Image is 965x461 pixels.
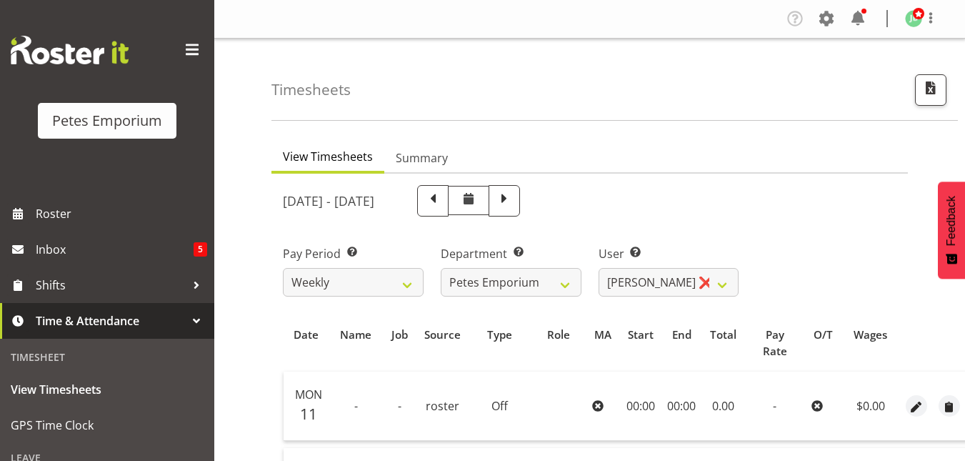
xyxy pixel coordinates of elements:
[469,372,531,440] td: Off
[619,372,661,440] td: 00:00
[11,36,129,64] img: Rosterit website logo
[441,245,581,262] label: Department
[672,327,691,343] span: End
[283,148,373,165] span: View Timesheets
[661,372,701,440] td: 00:00
[814,327,833,343] span: O/T
[11,415,204,436] span: GPS Time Clock
[905,10,922,27] img: jodine-bunn132.jpg
[283,245,424,262] label: Pay Period
[426,398,459,414] span: roster
[945,196,958,246] span: Feedback
[547,327,570,343] span: Role
[487,327,512,343] span: Type
[36,310,186,332] span: Time & Attendance
[300,404,317,424] span: 11
[283,193,374,209] h5: [DATE] - [DATE]
[36,274,186,296] span: Shifts
[710,327,736,343] span: Total
[294,327,319,343] span: Date
[701,372,744,440] td: 0.00
[36,203,207,224] span: Roster
[398,398,401,414] span: -
[4,342,211,372] div: Timesheet
[938,182,965,279] button: Feedback - Show survey
[599,245,739,262] label: User
[11,379,204,400] span: View Timesheets
[52,110,162,132] div: Petes Emporium
[915,74,946,106] button: Export CSV
[391,327,408,343] span: Job
[271,81,351,98] h4: Timesheets
[594,327,611,343] span: MA
[628,327,654,343] span: Start
[354,398,358,414] span: -
[295,387,322,402] span: Mon
[396,149,448,167] span: Summary
[4,407,211,443] a: GPS Time Clock
[340,327,371,343] span: Name
[4,372,211,407] a: View Timesheets
[194,242,207,257] span: 5
[424,327,461,343] span: Source
[854,327,887,343] span: Wages
[773,398,776,414] span: -
[752,327,797,360] span: Pay Rate
[841,372,900,440] td: $0.00
[36,239,194,260] span: Inbox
